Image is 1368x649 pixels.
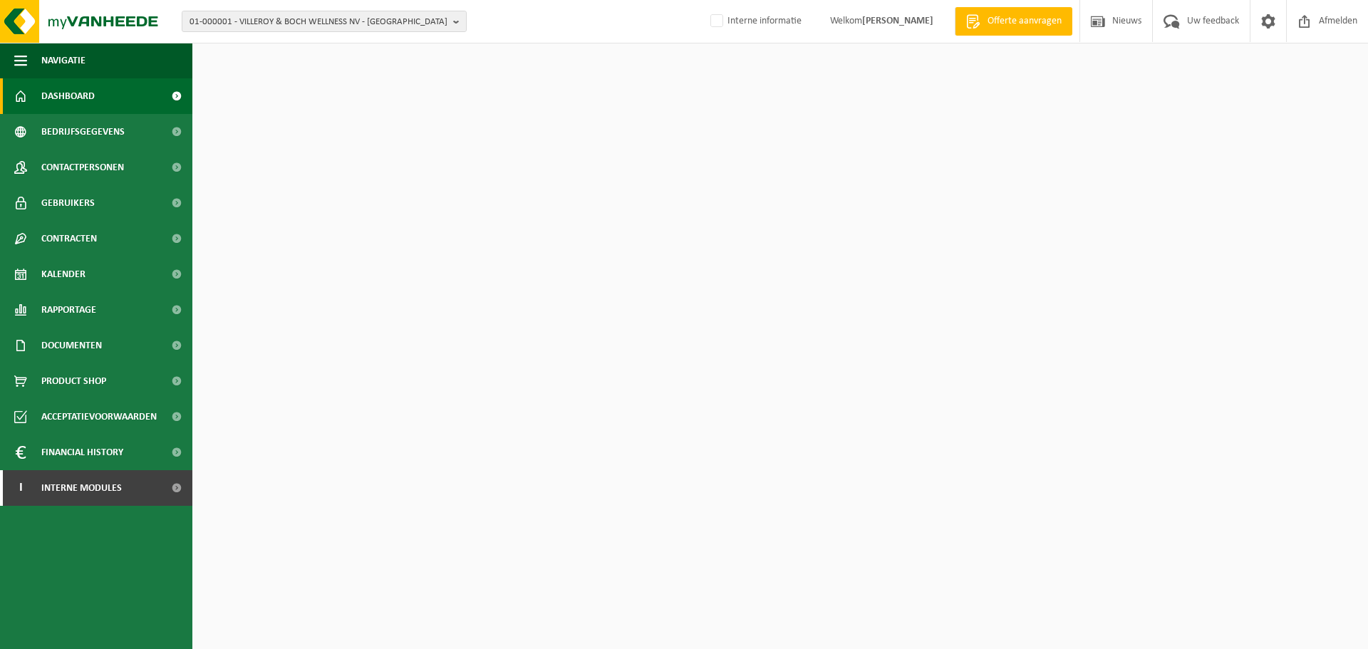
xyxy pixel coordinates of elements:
[41,114,125,150] span: Bedrijfsgegevens
[41,221,97,256] span: Contracten
[41,150,124,185] span: Contactpersonen
[41,363,106,399] span: Product Shop
[41,435,123,470] span: Financial History
[41,185,95,221] span: Gebruikers
[41,43,85,78] span: Navigatie
[190,11,447,33] span: 01-000001 - VILLEROY & BOCH WELLNESS NV - [GEOGRAPHIC_DATA]
[955,7,1072,36] a: Offerte aanvragen
[984,14,1065,28] span: Offerte aanvragen
[41,470,122,506] span: Interne modules
[862,16,933,26] strong: [PERSON_NAME]
[41,328,102,363] span: Documenten
[182,11,467,32] button: 01-000001 - VILLEROY & BOCH WELLNESS NV - [GEOGRAPHIC_DATA]
[41,399,157,435] span: Acceptatievoorwaarden
[41,292,96,328] span: Rapportage
[41,78,95,114] span: Dashboard
[14,470,27,506] span: I
[708,11,802,32] label: Interne informatie
[41,256,85,292] span: Kalender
